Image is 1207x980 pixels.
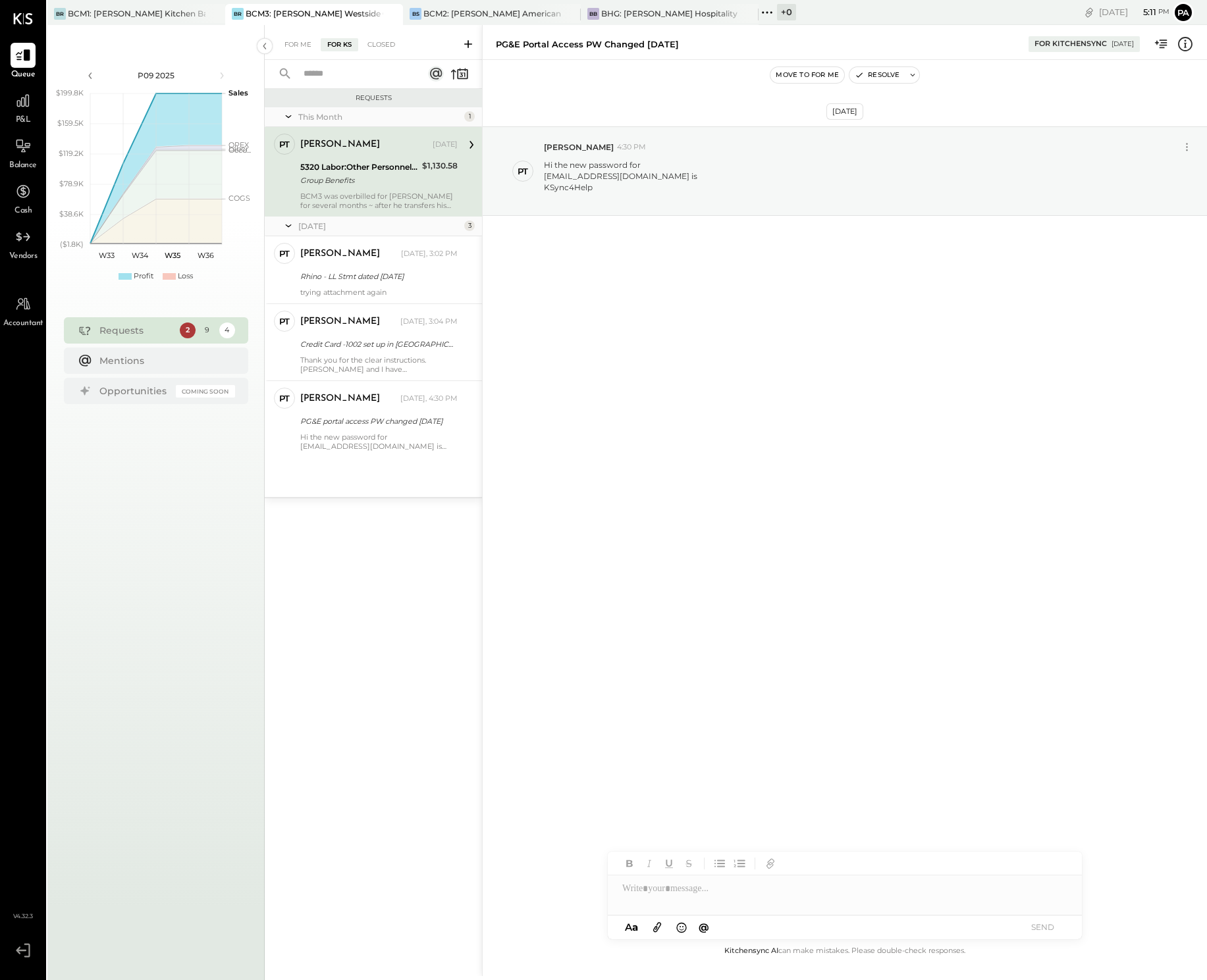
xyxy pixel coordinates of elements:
[1083,5,1096,19] div: copy link
[99,324,173,337] div: Requests
[695,919,713,935] button: @
[59,149,84,158] text: $119.2K
[617,142,646,153] span: 4:30 PM
[1,43,45,81] a: Queue
[56,88,84,97] text: $199.8K
[1,179,45,217] a: Cash
[587,8,599,20] div: BB
[14,205,32,217] span: Cash
[228,145,251,155] text: Occu...
[632,921,638,933] span: a
[731,855,748,872] button: Ordered List
[400,317,458,327] div: [DATE], 3:04 PM
[826,103,863,120] div: [DATE]
[1099,6,1169,18] div: [DATE]
[200,322,215,338] div: 9
[300,432,458,451] div: Hi the new password for
[401,249,458,259] div: [DATE], 3:02 PM
[422,159,458,172] div: $1,130.58
[621,920,642,935] button: Aa
[300,415,454,428] div: PG&E portal access PW changed [DATE]
[300,161,418,174] div: 5320 Labor:Other Personnel Expense:Health/Dental Insurance
[300,174,418,187] div: Group Benefits
[400,394,458,404] div: [DATE], 4:30 PM
[298,111,461,122] div: This Month
[300,442,458,451] div: [EMAIL_ADDRESS][DOMAIN_NAME] is
[300,138,380,151] div: [PERSON_NAME]
[54,8,66,20] div: BR
[544,182,697,193] div: KSync4Help
[219,322,235,338] div: 4
[228,140,250,149] text: OPEX
[601,8,739,19] div: BHG: [PERSON_NAME] Hospitality Group, LLC
[180,322,196,338] div: 2
[1112,39,1134,49] div: [DATE]
[279,138,290,151] div: PT
[16,115,31,126] span: P&L
[271,93,475,103] div: Requests
[660,855,678,872] button: Underline
[197,251,213,260] text: W36
[99,384,169,398] div: Opportunities
[1,88,45,126] a: P&L
[59,209,84,219] text: $38.6K
[410,8,421,20] div: BS
[621,855,638,872] button: Bold
[770,67,844,83] button: Move to for me
[279,315,290,328] div: PT
[228,88,248,97] text: Sales
[131,251,148,260] text: W34
[361,38,402,51] div: Closed
[228,193,250,203] text: COGS
[1016,918,1069,936] button: SEND
[300,392,380,405] div: [PERSON_NAME]
[433,140,458,150] div: [DATE]
[298,220,461,232] div: [DATE]
[300,247,380,261] div: [PERSON_NAME]
[1,224,45,263] a: Vendors
[99,251,115,260] text: W33
[165,251,180,260] text: W35
[279,247,290,260] div: PT
[99,354,228,367] div: Mentions
[300,315,380,328] div: [PERSON_NAME]
[544,142,614,153] span: [PERSON_NAME]
[1,292,45,330] a: Accountant
[100,70,212,81] div: P09 2025
[9,160,37,172] span: Balance
[680,855,697,872] button: Strikethrough
[300,270,454,283] div: Rhino - LL Stmt dated [DATE]
[464,111,475,122] div: 1
[300,338,454,351] div: Credit Card -1002 set up in [GEOGRAPHIC_DATA]
[518,165,528,178] div: PT
[279,392,290,405] div: PT
[232,8,244,20] div: BR
[699,921,709,933] span: @
[60,240,84,249] text: ($1.8K)
[496,38,679,51] div: PG&E portal access PW changed [DATE]
[176,385,235,398] div: Coming Soon
[777,4,796,20] div: + 0
[68,8,205,19] div: BCM1: [PERSON_NAME] Kitchen Bar Market
[11,69,36,81] span: Queue
[762,855,779,872] button: Add URL
[1,134,45,172] a: Balance
[464,220,475,231] div: 3
[9,251,38,263] span: Vendors
[1173,2,1194,23] button: Pa
[423,8,561,19] div: BCM2: [PERSON_NAME] American Cooking
[278,38,318,51] div: For Me
[178,271,193,282] div: Loss
[849,67,905,83] button: Resolve
[57,118,84,128] text: $159.5K
[711,855,728,872] button: Unordered List
[300,288,458,297] div: trying attachment again
[3,318,43,330] span: Accountant
[246,8,383,19] div: BCM3: [PERSON_NAME] Westside Grill
[641,855,658,872] button: Italic
[300,192,458,210] div: BCM3 was overbilled for [PERSON_NAME] for several months ~ after he transfers his benefits to BCM...
[1034,39,1107,49] div: For KitchenSync
[544,170,697,182] div: [EMAIL_ADDRESS][DOMAIN_NAME] is
[59,179,84,188] text: $78.9K
[321,38,358,51] div: For KS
